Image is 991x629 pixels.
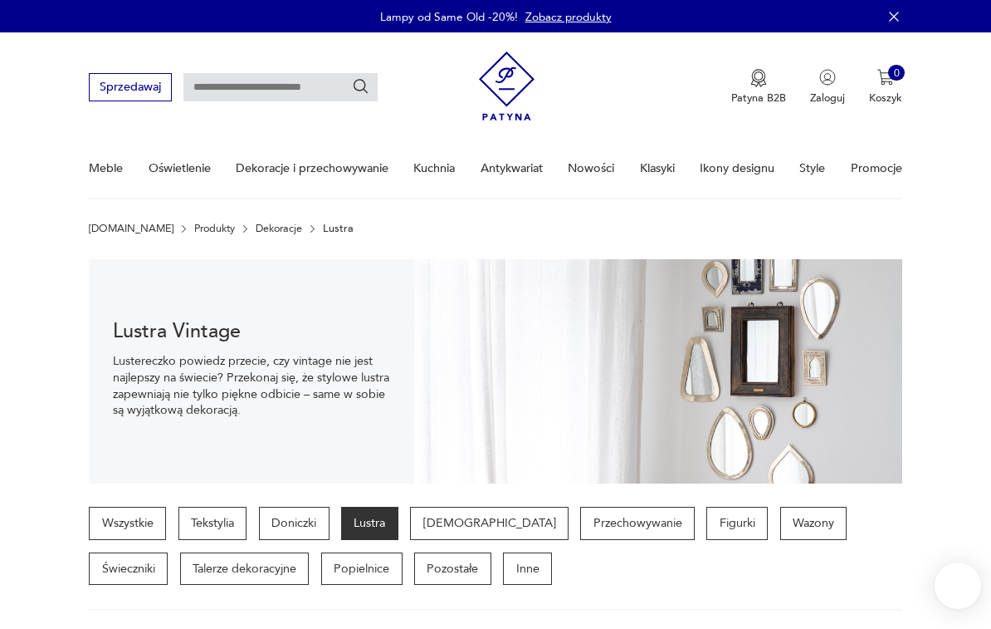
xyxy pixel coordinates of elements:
[568,140,614,197] a: Nowości
[410,507,569,540] a: [DEMOGRAPHIC_DATA]
[706,507,768,540] a: Figurki
[178,507,247,540] a: Tekstylia
[731,69,786,106] a: Ikona medaluPatyna B2B
[580,507,695,540] a: Przechowywanie
[413,140,455,197] a: Kuchnia
[89,73,171,101] button: Sprzedawaj
[525,9,612,25] a: Zobacz produkty
[819,69,836,86] img: Ikonka użytkownika
[89,140,123,197] a: Meble
[113,323,390,342] h1: Lustra Vintage
[810,91,845,106] p: Zaloguj
[810,69,845,106] button: Zaloguj
[89,223,173,234] a: [DOMAIN_NAME]
[750,69,767,87] img: Ikona medalu
[89,507,166,540] a: Wszystkie
[323,223,354,234] p: Lustra
[640,140,675,197] a: Klasyki
[888,65,905,81] div: 0
[935,563,981,609] iframe: Smartsupp widget button
[341,507,398,540] a: Lustra
[877,69,894,86] img: Ikona koszyka
[380,9,518,25] p: Lampy od Same Old -20%!
[700,140,774,197] a: Ikony designu
[113,353,390,419] p: Lustereczko powiedz przecie, czy vintage nie jest najlepszy na świecie? Przekonaj się, że stylowe...
[89,83,171,93] a: Sprzedawaj
[321,553,403,586] a: Popielnice
[780,507,847,540] a: Wazony
[481,140,543,197] a: Antykwariat
[414,259,901,484] img: Lustra
[352,78,370,96] button: Szukaj
[256,223,302,234] a: Dekoracje
[259,507,330,540] a: Doniczki
[89,553,168,586] a: Świeczniki
[194,223,235,234] a: Produkty
[799,140,825,197] a: Style
[414,553,491,586] a: Pozostałe
[149,140,211,197] a: Oświetlenie
[869,69,902,106] button: 0Koszyk
[236,140,388,197] a: Dekoracje i przechowywanie
[479,46,535,126] img: Patyna - sklep z meblami i dekoracjami vintage
[180,553,310,586] a: Talerze dekoracyjne
[869,91,902,106] p: Koszyk
[851,140,902,197] a: Promocje
[731,69,786,106] button: Patyna B2B
[503,553,552,586] a: Inne
[731,91,786,106] p: Patyna B2B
